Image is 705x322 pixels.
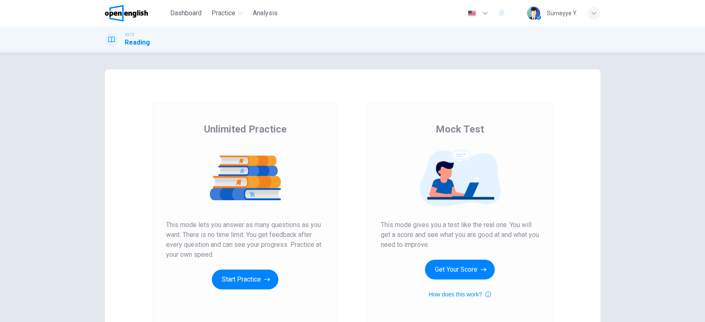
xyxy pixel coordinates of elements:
[429,289,491,299] button: How does this work?
[547,8,577,18] div: Sümeyye Y.
[211,8,235,18] span: Practice
[381,220,539,250] span: This mode gives you a test like the real one. You will get a score and see what you are good at a...
[425,260,495,279] button: Get Your Score
[204,123,287,136] span: Unlimited Practice
[105,5,167,21] a: OpenEnglish logo
[436,123,484,136] span: Mock Test
[249,6,281,21] button: Analysis
[467,10,477,17] img: en
[527,7,540,20] img: Profile picture
[105,5,148,21] img: OpenEnglish logo
[170,8,202,18] span: Dashboard
[125,38,150,47] h1: Reading
[125,32,134,38] span: IELTS
[167,6,205,21] button: Dashboard
[212,270,278,289] button: Start Practice
[166,220,325,260] span: This mode lets you answer as many questions as you want. There is no time limit. You get feedback...
[208,6,246,21] button: Practice
[253,8,278,18] span: Analysis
